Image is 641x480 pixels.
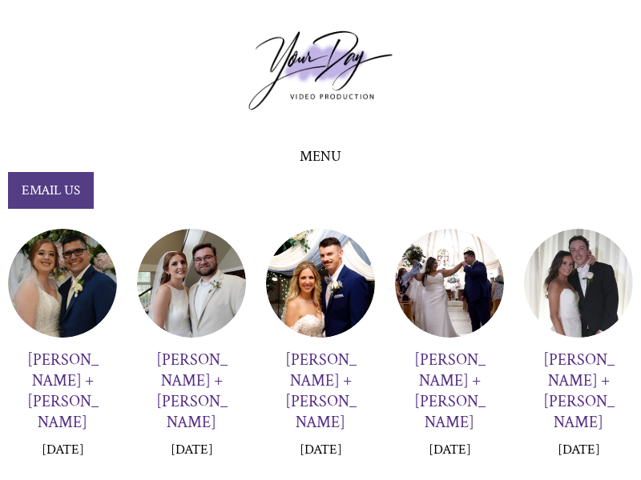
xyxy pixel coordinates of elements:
a: [PERSON_NAME] + [PERSON_NAME] [DATE] [524,229,633,474]
a: EMAIL US [8,172,94,209]
a: Your Day Production Logo [224,6,417,134]
p: [DATE] [42,441,84,458]
h3: [PERSON_NAME] + [PERSON_NAME] [153,350,230,433]
h3: [PERSON_NAME] + [PERSON_NAME] [282,350,359,433]
span: EMAIL US [22,182,80,199]
h3: [PERSON_NAME] + [PERSON_NAME] [540,350,617,433]
a: [PERSON_NAME] + [PERSON_NAME] [DATE] [266,229,375,474]
a: [PERSON_NAME] + [PERSON_NAME] [DATE] [395,229,504,474]
a: [PERSON_NAME] + [PERSON_NAME] [DATE] [8,229,117,474]
p: [DATE] [429,441,471,458]
span: MENU [300,147,341,166]
h3: [PERSON_NAME] + [PERSON_NAME] [411,350,488,433]
p: [DATE] [558,441,600,458]
a: [PERSON_NAME] + [PERSON_NAME] [DATE] [137,229,246,474]
h3: [PERSON_NAME] + [PERSON_NAME] [24,350,101,433]
p: [DATE] [171,441,213,458]
p: [DATE] [300,441,342,458]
